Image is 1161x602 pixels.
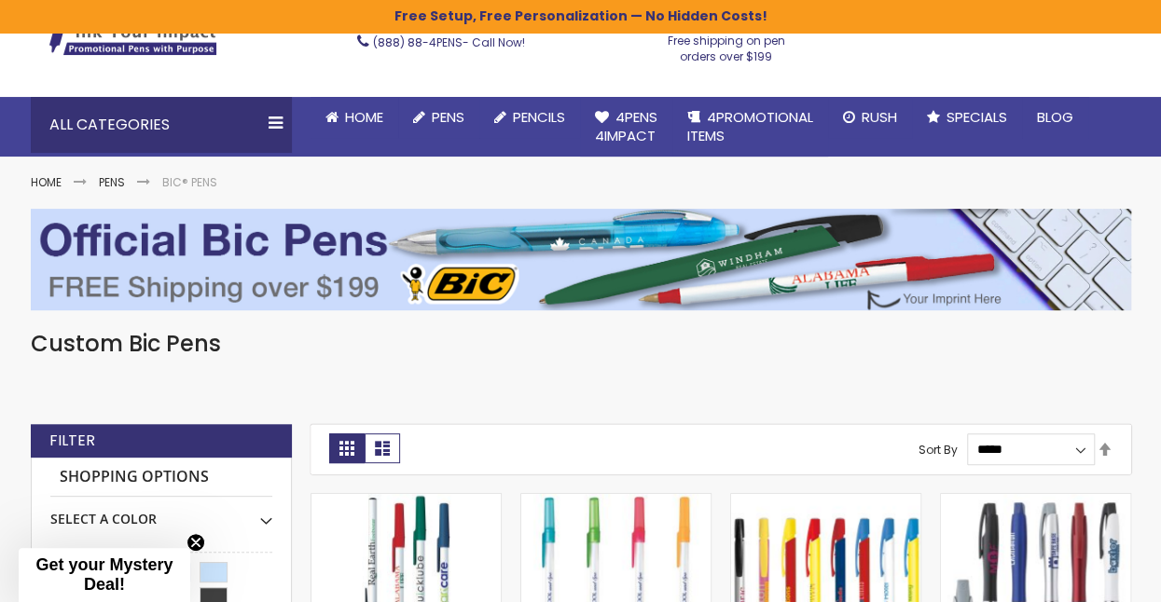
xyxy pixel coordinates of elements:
a: Home [31,174,62,190]
span: Pens [432,107,464,127]
div: Select A Color [50,497,272,528]
a: Rush [828,97,912,138]
span: Pencils [513,107,565,127]
span: - Call Now! [373,34,525,50]
span: 4Pens 4impact [595,107,657,145]
strong: Filter [49,431,95,451]
button: Close teaser [187,533,205,552]
a: 4PROMOTIONALITEMS [672,97,828,157]
span: Specials [947,107,1007,127]
div: All Categories [31,97,292,153]
span: 4PROMOTIONAL ITEMS [687,107,813,145]
a: Blog [1022,97,1088,138]
a: BIC® Media Clic™ Pen [731,493,920,509]
a: Home [311,97,398,138]
div: Get your Mystery Deal!Close teaser [19,548,190,602]
a: Pens [99,174,125,190]
span: Get your Mystery Deal! [35,555,173,594]
a: Pencils [479,97,580,138]
img: BIC® Pens [31,209,1131,309]
a: Specials [912,97,1022,138]
strong: Shopping Options [50,458,272,498]
span: Rush [862,107,897,127]
a: 4Pens4impact [580,97,672,157]
span: Blog [1037,107,1073,127]
h1: Custom Bic Pens [31,329,1131,359]
span: Home [345,107,383,127]
a: BIC® Ecolutions® Round Stic® Pen [311,493,501,509]
a: Souvenir® Lyric Pen [941,493,1130,509]
strong: BIC® Pens [162,174,217,190]
strong: Grid [329,433,365,463]
a: Pens [398,97,479,138]
div: Free shipping on pen orders over $199 [648,26,805,63]
a: (888) 88-4PENS [373,34,463,50]
label: Sort By [919,441,958,457]
a: BIC® Round Stic Ice Pen [521,493,711,509]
